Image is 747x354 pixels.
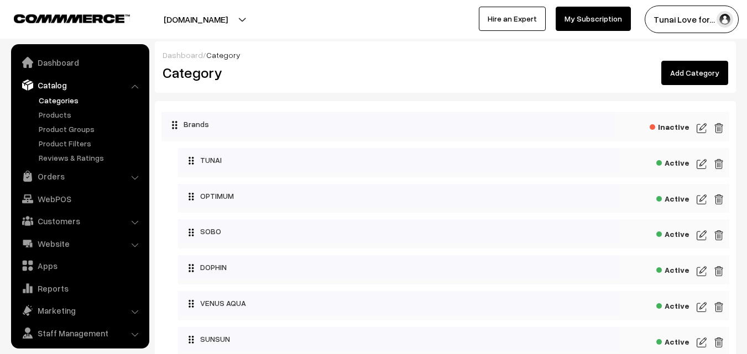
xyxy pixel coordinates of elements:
div: DOPHIN [178,255,619,279]
img: edit [714,265,724,278]
div: TUNAI [178,148,619,172]
img: drag [188,192,195,201]
img: edit [697,229,707,242]
a: Product Groups [36,123,145,135]
img: edit [697,157,707,171]
div: OPTIMUM [178,184,619,208]
button: Collapse [161,112,173,133]
a: Orders [14,166,145,186]
a: Apps [14,256,145,276]
button: Tunai Love for… [645,6,739,33]
a: Dashboard [163,50,203,60]
span: Active [656,155,689,168]
img: edit [714,157,724,171]
a: My Subscription [556,7,631,31]
a: Staff Management [14,323,145,343]
img: drag [188,156,195,165]
span: Inactive [650,119,689,133]
img: edit [714,336,724,349]
a: Add Category [661,61,728,85]
img: edit [697,300,707,314]
img: edit [697,336,707,349]
span: Active [656,262,689,276]
a: Reviews & Ratings [36,152,145,163]
a: Product Filters [36,138,145,149]
span: Active [656,334,689,347]
span: Active [656,226,689,240]
a: Categories [36,94,145,106]
span: Category [206,50,241,60]
div: SOBO [178,219,619,244]
a: Hire an Expert [479,7,546,31]
a: WebPOS [14,189,145,209]
img: drag [171,120,178,129]
button: [DOMAIN_NAME] [125,6,267,33]
a: COMMMERCE [14,11,111,24]
img: edit [714,229,724,242]
a: Catalog [14,75,145,95]
div: VENUS AQUA [178,291,619,315]
img: drag [188,263,195,272]
span: Active [656,298,689,311]
img: edit [697,265,707,278]
img: edit [714,121,724,135]
img: edit [714,193,724,206]
a: Marketing [14,300,145,320]
div: SUNSUN [178,327,619,351]
a: Products [36,109,145,120]
div: / [163,49,728,61]
img: user [717,11,733,28]
a: Dashboard [14,52,145,72]
span: Active [656,191,689,204]
a: Website [14,234,145,253]
img: edit [714,300,724,314]
h2: Category [163,64,437,81]
img: edit [697,193,707,206]
img: COMMMERCE [14,14,130,23]
img: drag [188,228,195,237]
a: Reports [14,278,145,298]
img: drag [188,299,195,308]
a: Customers [14,211,145,231]
img: drag [188,335,195,344]
img: edit [697,121,707,135]
div: Brands [161,112,616,136]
